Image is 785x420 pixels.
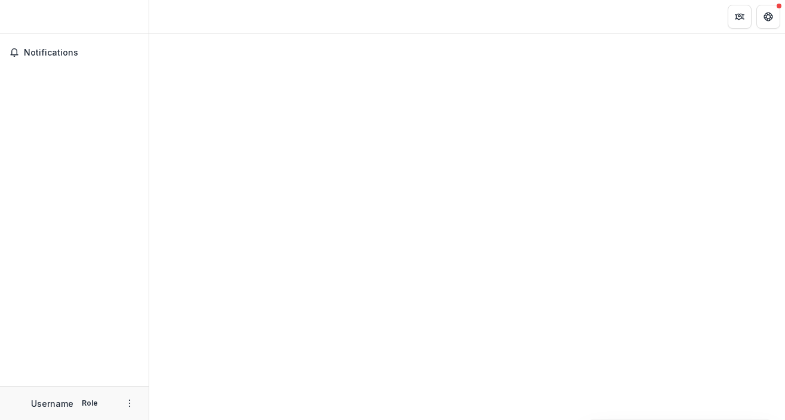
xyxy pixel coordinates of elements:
[31,397,73,410] p: Username
[728,5,752,29] button: Partners
[78,398,101,409] p: Role
[756,5,780,29] button: Get Help
[5,43,144,62] button: Notifications
[24,48,139,58] span: Notifications
[122,396,137,410] button: More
